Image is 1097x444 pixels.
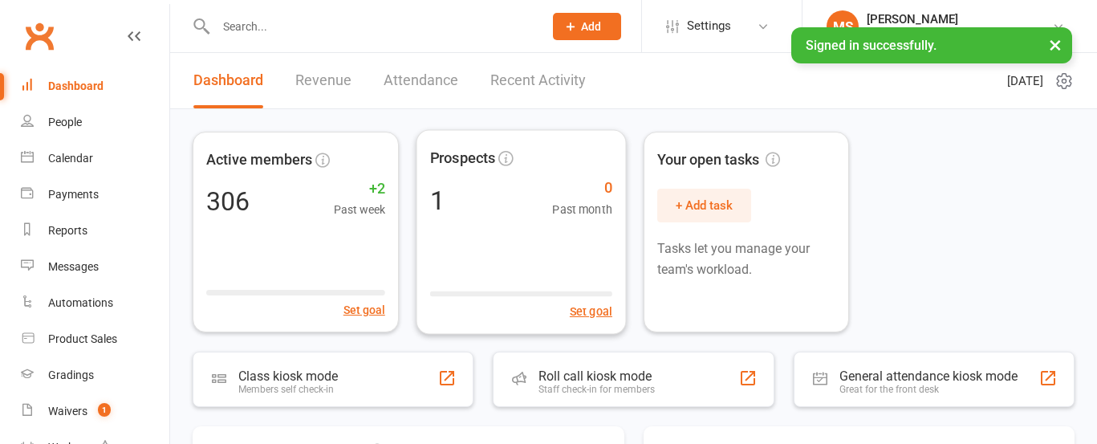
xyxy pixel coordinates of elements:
[19,16,59,56] a: Clubworx
[867,26,1052,41] div: Limitless Mixed Martial Arts & Fitness
[21,68,169,104] a: Dashboard
[48,224,87,237] div: Reports
[552,200,611,218] span: Past month
[48,332,117,345] div: Product Sales
[657,149,780,172] span: Your open tasks
[238,369,338,384] div: Class kiosk mode
[295,53,351,108] a: Revenue
[490,53,586,108] a: Recent Activity
[206,149,312,172] span: Active members
[334,177,385,201] span: +2
[21,285,169,321] a: Automations
[48,79,104,92] div: Dashboard
[98,403,111,417] span: 1
[430,188,445,214] div: 1
[1041,27,1070,62] button: ×
[1007,71,1043,91] span: [DATE]
[48,116,82,128] div: People
[552,177,611,200] span: 0
[48,188,99,201] div: Payments
[538,369,655,384] div: Roll call kiosk mode
[867,12,1052,26] div: [PERSON_NAME]
[553,13,621,40] button: Add
[21,321,169,357] a: Product Sales
[687,8,731,44] span: Settings
[48,260,99,273] div: Messages
[21,357,169,393] a: Gradings
[839,369,1018,384] div: General attendance kiosk mode
[570,302,612,320] button: Set goal
[48,296,113,309] div: Automations
[806,38,937,53] span: Signed in successfully.
[238,384,338,395] div: Members self check-in
[538,384,655,395] div: Staff check-in for members
[21,393,169,430] a: Waivers 1
[48,369,94,381] div: Gradings
[206,189,250,214] div: 306
[48,405,87,418] div: Waivers
[211,15,532,38] input: Search...
[430,147,496,170] span: Prospects
[384,53,458,108] a: Attendance
[343,301,385,319] button: Set goal
[48,152,93,165] div: Calendar
[21,177,169,213] a: Payments
[657,238,836,279] p: Tasks let you manage your team's workload.
[827,10,859,43] div: MS
[21,104,169,141] a: People
[334,201,385,218] span: Past week
[21,213,169,249] a: Reports
[839,384,1018,395] div: Great for the front desk
[657,189,751,222] button: + Add task
[21,249,169,285] a: Messages
[21,141,169,177] a: Calendar
[193,53,263,108] a: Dashboard
[581,20,601,33] span: Add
